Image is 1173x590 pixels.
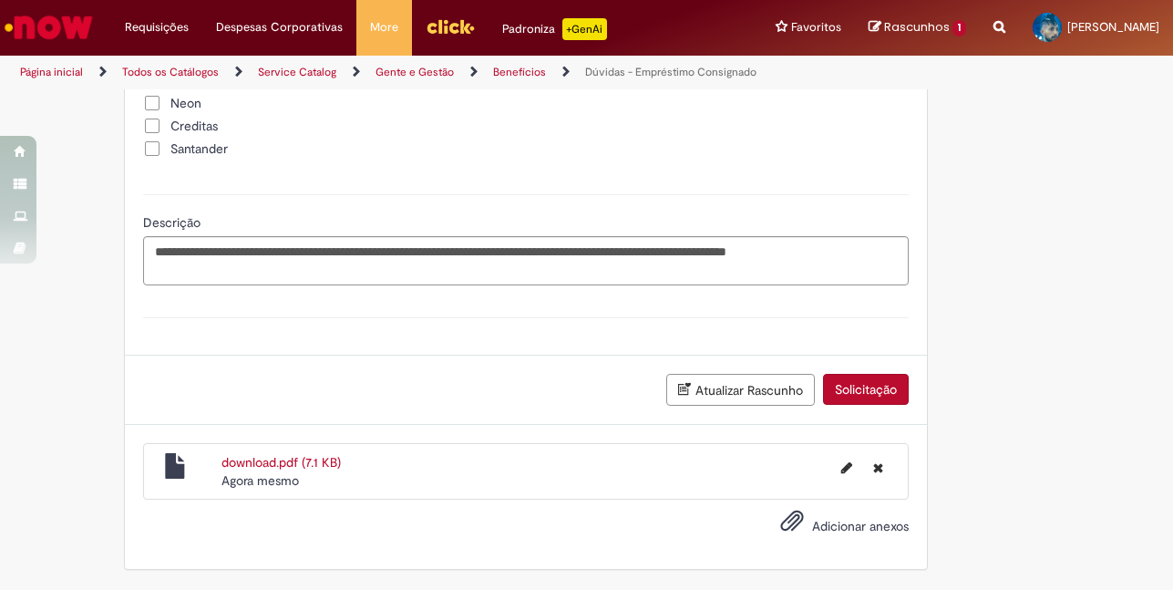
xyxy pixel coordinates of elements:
[125,18,189,36] span: Requisições
[2,9,96,46] img: ServiceNow
[14,56,768,89] ul: Trilhas de página
[370,18,398,36] span: More
[1067,19,1159,35] span: [PERSON_NAME]
[812,518,909,534] span: Adicionar anexos
[376,65,454,79] a: Gente e Gestão
[869,19,966,36] a: Rascunhos
[221,472,299,489] span: Agora mesmo
[221,454,341,471] a: download.pdf (7.1 KB)
[952,20,966,36] span: 1
[170,140,228,158] span: Santander
[562,18,607,40] p: +GenAi
[666,374,815,406] button: Atualizar Rascunho
[493,65,546,79] a: Benefícios
[216,18,343,36] span: Despesas Corporativas
[258,65,336,79] a: Service Catalog
[143,214,204,231] span: Descrição
[776,504,808,546] button: Adicionar anexos
[862,453,894,482] button: Excluir download.pdf
[426,13,475,40] img: click_logo_yellow_360x200.png
[143,236,909,285] textarea: Descrição
[20,65,83,79] a: Página inicial
[170,117,218,135] span: Creditas
[502,18,607,40] div: Padroniza
[143,72,243,88] span: Escolha o banco:
[170,94,201,112] span: Neon
[830,453,863,482] button: Editar nome de arquivo download.pdf
[884,18,950,36] span: Rascunhos
[122,65,219,79] a: Todos os Catálogos
[791,18,841,36] span: Favoritos
[585,65,756,79] a: Dúvidas - Empréstimo Consignado
[823,374,909,405] button: Solicitação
